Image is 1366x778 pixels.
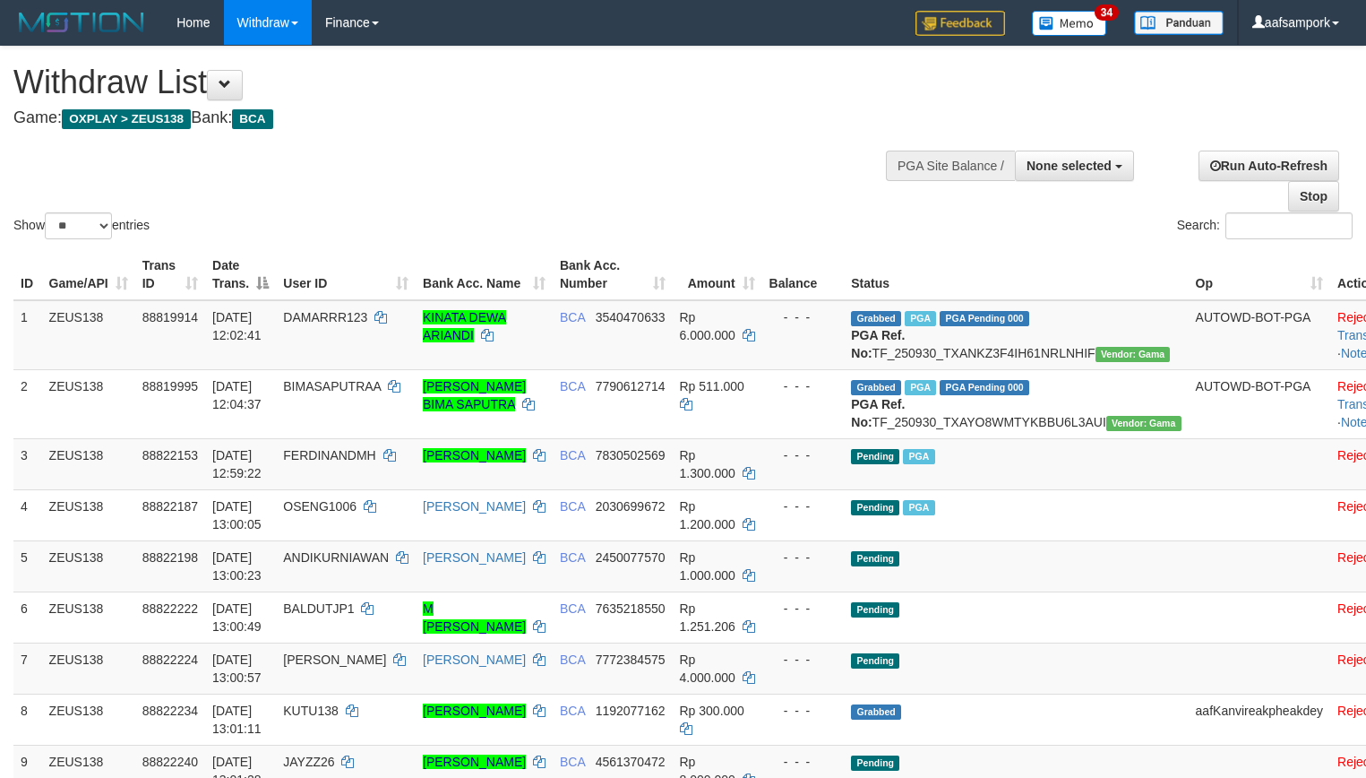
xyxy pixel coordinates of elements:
div: - - - [769,446,838,464]
h1: Withdraw List [13,65,893,100]
span: 88822224 [142,653,198,667]
td: TF_250930_TXANKZ3F4IH61NRLNHIF [844,300,1188,370]
span: Pending [851,449,899,464]
th: Op: activate to sort column ascending [1189,249,1330,300]
span: Copy 3540470633 to clipboard [596,310,666,324]
span: OXPLAY > ZEUS138 [62,109,191,129]
span: Pending [851,756,899,771]
span: Copy 2030699672 to clipboard [596,499,666,514]
div: PGA Site Balance / [886,151,1015,181]
a: [PERSON_NAME] [423,704,526,718]
span: 88819914 [142,310,198,324]
span: [DATE] 13:00:23 [212,550,262,583]
span: Grabbed [851,705,901,720]
img: Feedback.jpg [915,11,1005,36]
span: Copy 2450077570 to clipboard [596,550,666,565]
b: PGA Ref. No: [851,328,905,360]
span: Marked by aafsolysreylen [903,500,934,515]
span: 88819995 [142,379,198,393]
span: BCA [560,550,585,565]
a: Stop [1288,181,1339,212]
input: Search: [1225,212,1353,239]
span: Copy 1192077162 to clipboard [596,704,666,718]
span: Pending [851,500,899,515]
td: 6 [13,592,42,643]
span: 34 [1095,4,1119,21]
span: Pending [851,551,899,566]
button: None selected [1015,151,1134,181]
td: aafKanvireakpheakdey [1189,694,1330,745]
span: BCA [560,379,585,393]
span: [DATE] 12:02:41 [212,310,262,342]
a: KINATA DEWA ARIANDI [423,310,506,342]
td: 4 [13,489,42,540]
span: BCA [560,755,585,769]
b: PGA Ref. No: [851,397,905,429]
div: - - - [769,702,838,720]
span: JAYZZ26 [283,755,334,769]
span: PGA Pending [940,311,1029,326]
span: [DATE] 13:00:57 [212,653,262,685]
span: BCA [560,448,585,462]
span: Rp 1.000.000 [680,550,735,583]
div: - - - [769,651,838,669]
span: Grabbed [851,380,901,395]
span: Rp 1.200.000 [680,499,735,532]
span: [DATE] 12:04:37 [212,379,262,411]
span: BCA [560,704,585,718]
span: DAMARRR123 [283,310,367,324]
th: Game/API: activate to sort column ascending [42,249,135,300]
td: ZEUS138 [42,592,135,643]
a: [PERSON_NAME] [423,448,526,462]
th: Status [844,249,1188,300]
span: ANDIKURNIAWAN [283,550,389,565]
a: M [PERSON_NAME] [423,601,526,634]
td: 2 [13,369,42,438]
img: MOTION_logo.png [13,9,150,36]
div: - - - [769,549,838,566]
td: 5 [13,540,42,592]
th: Bank Acc. Name: activate to sort column ascending [416,249,553,300]
span: 88822240 [142,755,198,769]
a: [PERSON_NAME] [423,499,526,514]
td: ZEUS138 [42,369,135,438]
td: 3 [13,438,42,489]
th: Date Trans.: activate to sort column descending [205,249,276,300]
td: ZEUS138 [42,438,135,489]
span: 88822187 [142,499,198,514]
img: Button%20Memo.svg [1032,11,1107,36]
a: Run Auto-Refresh [1198,151,1339,181]
td: AUTOWD-BOT-PGA [1189,300,1330,370]
td: AUTOWD-BOT-PGA [1189,369,1330,438]
span: BCA [560,653,585,667]
td: 8 [13,694,42,745]
td: ZEUS138 [42,643,135,694]
span: Vendor URL: https://trx31.1velocity.biz [1106,416,1181,431]
td: ZEUS138 [42,489,135,540]
a: [PERSON_NAME] [423,550,526,565]
td: TF_250930_TXAYO8WMTYKBBU6L3AUI [844,369,1188,438]
span: BALDUTJP1 [283,601,354,616]
td: ZEUS138 [42,300,135,370]
div: - - - [769,497,838,515]
th: Amount: activate to sort column ascending [673,249,762,300]
span: Copy 7772384575 to clipboard [596,653,666,667]
div: - - - [769,377,838,395]
label: Show entries [13,212,150,239]
th: Trans ID: activate to sort column ascending [135,249,205,300]
span: Rp 300.000 [680,704,744,718]
td: ZEUS138 [42,694,135,745]
span: [DATE] 13:00:49 [212,601,262,634]
span: Vendor URL: https://trx31.1velocity.biz [1095,347,1171,362]
span: [DATE] 12:59:22 [212,448,262,480]
span: BCA [560,310,585,324]
span: BCA [560,601,585,616]
span: OSENG1006 [283,499,357,514]
span: 88822153 [142,448,198,462]
th: Balance [762,249,845,300]
td: 1 [13,300,42,370]
a: [PERSON_NAME] [423,755,526,769]
th: User ID: activate to sort column ascending [276,249,416,300]
span: Rp 4.000.000 [680,653,735,685]
span: Rp 6.000.000 [680,310,735,342]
